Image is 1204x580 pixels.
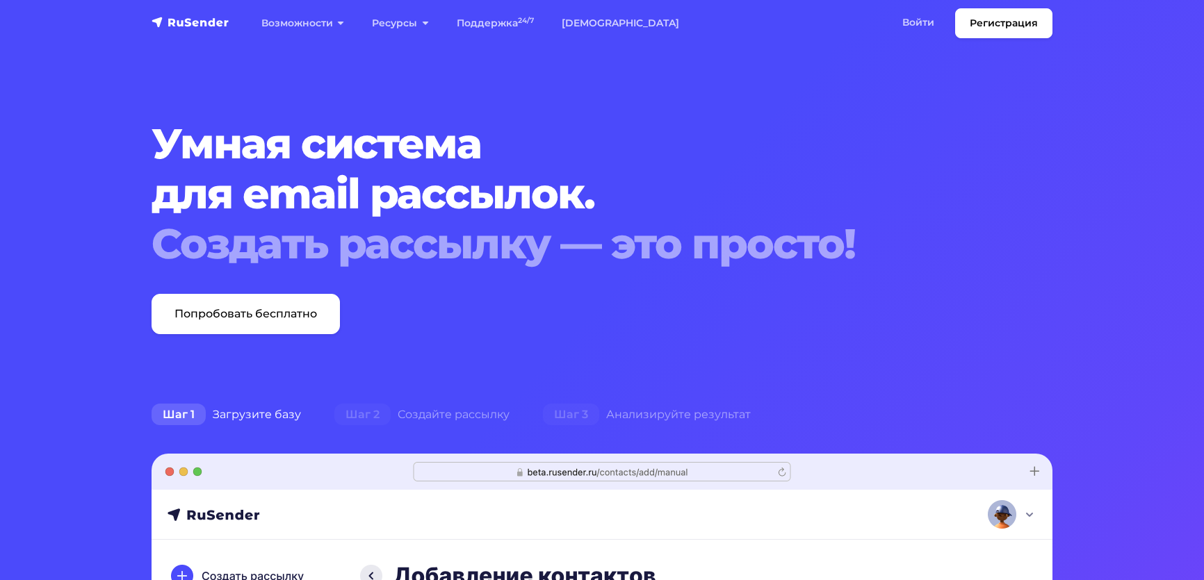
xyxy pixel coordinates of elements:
[358,9,442,38] a: Ресурсы
[318,401,526,429] div: Создайте рассылку
[152,15,229,29] img: RuSender
[955,8,1052,38] a: Регистрация
[152,404,206,426] span: Шаг 1
[543,404,599,426] span: Шаг 3
[152,119,976,269] h1: Умная система для email рассылок.
[443,9,548,38] a: Поддержка24/7
[152,294,340,334] a: Попробовать бесплатно
[135,401,318,429] div: Загрузите базу
[247,9,358,38] a: Возможности
[334,404,391,426] span: Шаг 2
[888,8,948,37] a: Войти
[526,401,767,429] div: Анализируйте результат
[518,16,534,25] sup: 24/7
[152,219,976,269] div: Создать рассылку — это просто!
[548,9,693,38] a: [DEMOGRAPHIC_DATA]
